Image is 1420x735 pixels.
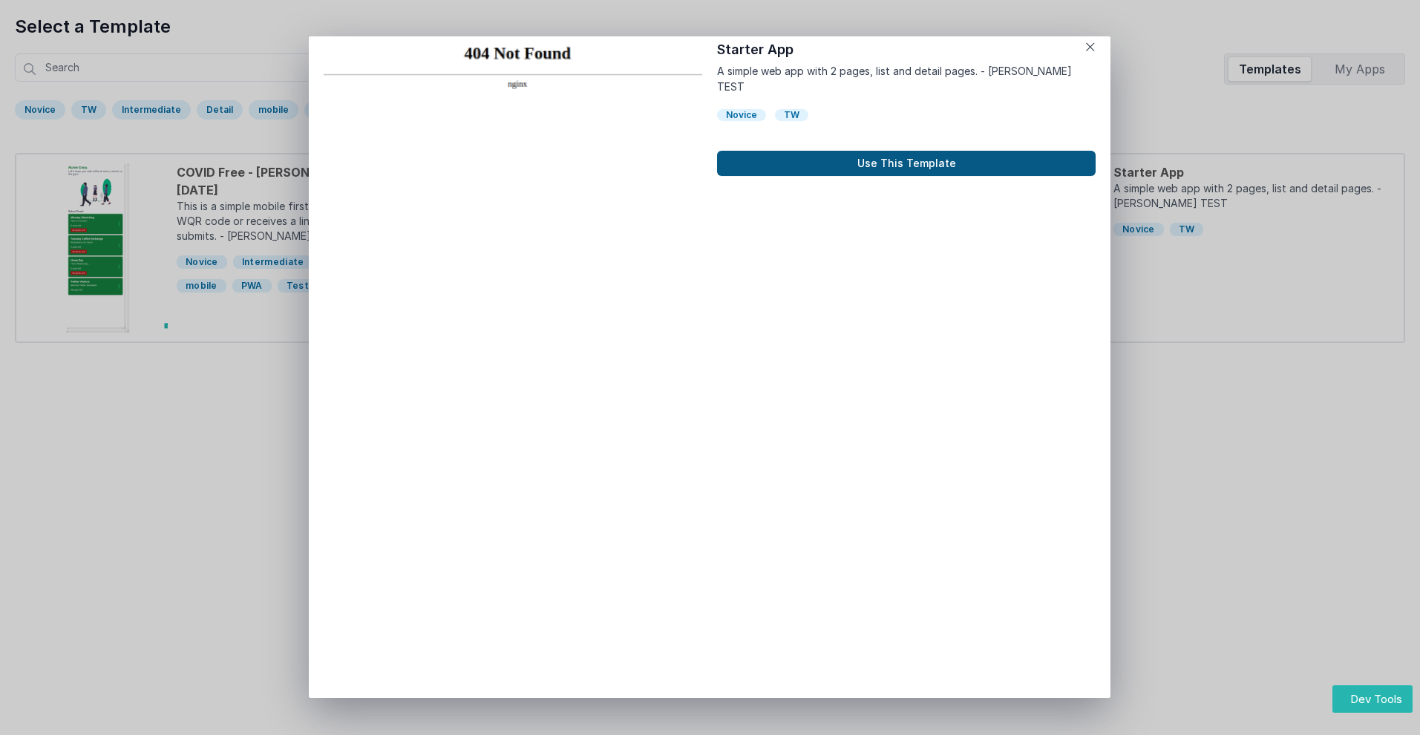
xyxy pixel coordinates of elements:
div: TW [775,109,808,121]
button: Use This Template [717,151,1096,176]
button: Dev Tools [1332,685,1413,713]
div: Novice [717,109,766,121]
p: A simple web app with 2 pages, list and detail pages. - [PERSON_NAME] TEST [717,63,1096,94]
h1: Starter App [717,39,1096,60]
